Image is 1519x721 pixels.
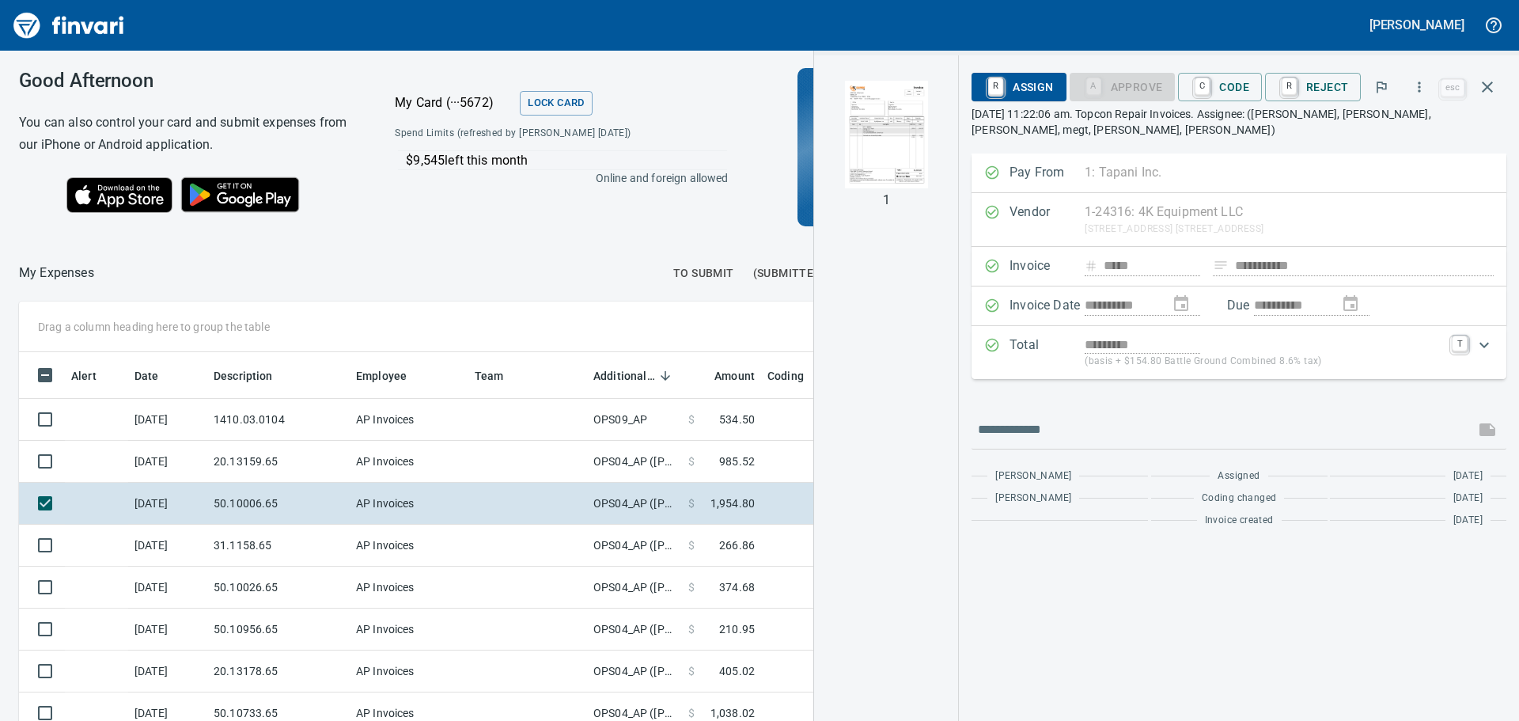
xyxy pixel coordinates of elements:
[1452,336,1468,351] a: T
[1265,73,1361,101] button: RReject
[587,399,682,441] td: OPS09_AP
[719,663,755,679] span: 405.02
[719,453,755,469] span: 985.52
[673,264,734,283] span: To Submit
[1202,491,1277,507] span: Coding changed
[1441,79,1464,97] a: esc
[356,366,407,385] span: Employee
[475,366,504,385] span: Team
[350,651,468,693] td: AP Invoices
[9,6,128,44] img: Finvari
[1191,74,1249,101] span: Code
[883,191,890,210] p: 1
[688,663,695,679] span: $
[988,78,1003,95] a: R
[395,126,678,142] span: Spend Limits (refreshed by [PERSON_NAME] [DATE])
[1364,70,1399,104] button: Flag
[688,412,695,427] span: $
[1437,68,1506,106] span: Close invoice
[688,537,695,553] span: $
[71,366,117,385] span: Alert
[528,94,584,112] span: Lock Card
[995,469,1071,484] span: [PERSON_NAME]
[207,651,350,693] td: 20.13178.65
[767,366,824,385] span: Coding
[995,491,1071,507] span: [PERSON_NAME]
[688,579,695,595] span: $
[719,579,755,595] span: 374.68
[128,399,207,441] td: [DATE]
[1369,17,1464,33] h5: [PERSON_NAME]
[767,366,804,385] span: Coding
[972,73,1066,101] button: RAssign
[587,651,682,693] td: OPS04_AP ([PERSON_NAME], [PERSON_NAME], [PERSON_NAME], [PERSON_NAME], [PERSON_NAME])
[587,483,682,525] td: OPS04_AP ([PERSON_NAME], [PERSON_NAME], [PERSON_NAME], [PERSON_NAME], [PERSON_NAME])
[1178,73,1262,101] button: CCode
[382,170,728,186] p: Online and foreign allowed
[395,93,513,112] p: My Card (···5672)
[214,366,294,385] span: Description
[128,525,207,567] td: [DATE]
[350,567,468,609] td: AP Invoices
[19,264,94,283] nav: breadcrumb
[128,651,207,693] td: [DATE]
[1205,513,1274,529] span: Invoice created
[207,525,350,567] td: 31.1158.65
[587,441,682,483] td: OPS04_AP ([PERSON_NAME], [PERSON_NAME], [PERSON_NAME], [PERSON_NAME], [PERSON_NAME])
[38,319,270,335] p: Drag a column heading here to group the table
[688,621,695,637] span: $
[350,399,468,441] td: AP Invoices
[1195,78,1210,95] a: C
[1453,491,1483,507] span: [DATE]
[134,366,159,385] span: Date
[593,366,676,385] span: Additional Reviewer
[719,621,755,637] span: 210.95
[207,609,350,651] td: 50.10956.65
[71,366,97,385] span: Alert
[1278,74,1348,101] span: Reject
[19,264,94,283] p: My Expenses
[710,705,755,721] span: 1,038.02
[688,495,695,511] span: $
[710,495,755,511] span: 1,954.80
[1453,469,1483,484] span: [DATE]
[128,609,207,651] td: [DATE]
[350,609,468,651] td: AP Invoices
[587,525,682,567] td: OPS04_AP ([PERSON_NAME], [PERSON_NAME], [PERSON_NAME], [PERSON_NAME], [PERSON_NAME])
[134,366,180,385] span: Date
[207,483,350,525] td: 50.10006.65
[350,525,468,567] td: AP Invoices
[350,483,468,525] td: AP Invoices
[172,169,309,221] img: Get it on Google Play
[356,366,427,385] span: Employee
[688,705,695,721] span: $
[984,74,1053,101] span: Assign
[587,609,682,651] td: OPS04_AP ([PERSON_NAME], [PERSON_NAME], [PERSON_NAME], [PERSON_NAME], [PERSON_NAME])
[1282,78,1297,95] a: R
[593,366,655,385] span: Additional Reviewer
[128,483,207,525] td: [DATE]
[66,177,172,213] img: Download on the App Store
[475,366,525,385] span: Team
[350,441,468,483] td: AP Invoices
[719,537,755,553] span: 266.86
[1366,13,1468,37] button: [PERSON_NAME]
[1453,513,1483,529] span: [DATE]
[406,151,726,170] p: $9,545 left this month
[207,567,350,609] td: 50.10026.65
[1402,70,1437,104] button: More
[753,264,825,283] span: (Submitted)
[972,326,1506,379] div: Expand
[1010,336,1085,370] p: Total
[520,91,592,116] button: Lock Card
[587,567,682,609] td: OPS04_AP ([PERSON_NAME], [PERSON_NAME], [PERSON_NAME], [PERSON_NAME], [PERSON_NAME])
[214,366,273,385] span: Description
[714,366,755,385] span: Amount
[688,453,695,469] span: $
[719,412,755,427] span: 534.50
[128,567,207,609] td: [DATE]
[19,70,355,92] h3: Good Afternoon
[694,366,755,385] span: Amount
[832,81,940,188] img: Page 1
